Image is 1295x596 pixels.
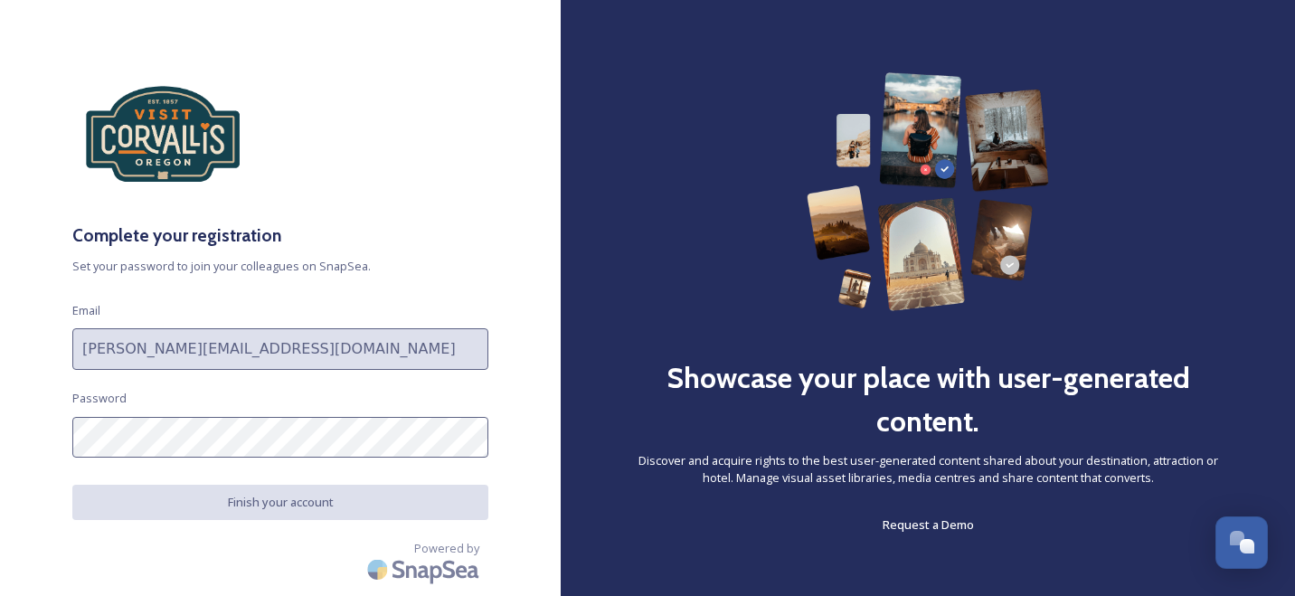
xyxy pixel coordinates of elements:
span: Powered by [414,540,479,557]
span: Set your password to join your colleagues on SnapSea. [72,258,488,275]
span: Email [72,302,100,319]
h2: Showcase your place with user-generated content. [633,356,1223,443]
button: Open Chat [1215,516,1268,569]
img: visit-corvallis-badge-dark-blue-orange%281%29.png [72,72,253,195]
span: Request a Demo [883,516,974,533]
a: Request a Demo [883,514,974,535]
img: 63b42ca75bacad526042e722_Group%20154-p-800.png [807,72,1050,311]
h3: Complete your registration [72,222,488,249]
img: SnapSea Logo [362,548,488,591]
button: Finish your account [72,485,488,520]
span: Discover and acquire rights to the best user-generated content shared about your destination, att... [633,452,1223,487]
span: Password [72,390,127,407]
